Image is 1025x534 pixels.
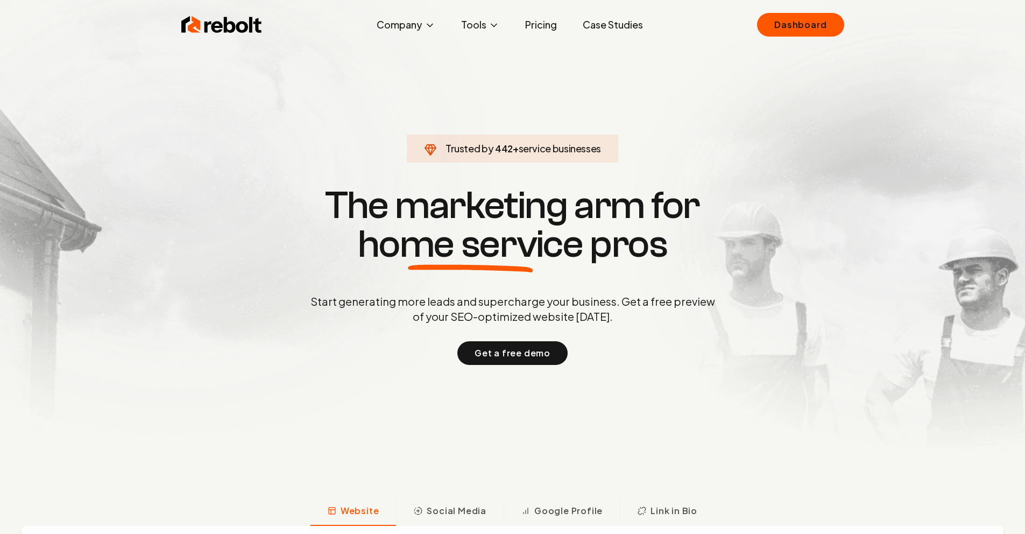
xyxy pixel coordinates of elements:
[651,504,697,517] span: Link in Bio
[620,498,715,526] button: Link in Bio
[504,498,620,526] button: Google Profile
[757,13,844,37] a: Dashboard
[368,14,444,36] button: Company
[427,504,486,517] span: Social Media
[396,498,504,526] button: Social Media
[341,504,379,517] span: Website
[446,142,493,154] span: Trusted by
[519,142,602,154] span: service businesses
[534,504,603,517] span: Google Profile
[517,14,565,36] a: Pricing
[513,142,519,154] span: +
[574,14,652,36] a: Case Studies
[308,294,717,324] p: Start generating more leads and supercharge your business. Get a free preview of your SEO-optimiz...
[255,186,771,264] h1: The marketing arm for pros
[358,225,583,264] span: home service
[181,14,262,36] img: Rebolt Logo
[310,498,397,526] button: Website
[457,341,568,365] button: Get a free demo
[495,141,513,156] span: 442
[453,14,508,36] button: Tools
